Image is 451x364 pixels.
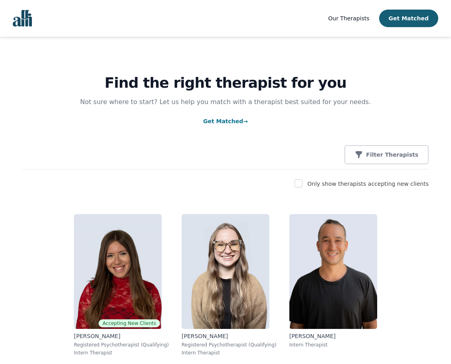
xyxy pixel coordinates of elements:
img: Kavon_Banejad [289,214,377,329]
a: Get Matched [203,118,248,124]
p: Intern Therapist [74,350,169,356]
span: → [243,118,248,124]
p: Filter Therapists [366,151,418,159]
p: [PERSON_NAME] [182,332,277,340]
a: Kavon_Banejad[PERSON_NAME]Intern Therapist [283,208,384,362]
p: Not sure where to start? Let us help you match with a therapist best suited for your needs. [72,97,379,107]
a: Alisha_LevineAccepting New Clients[PERSON_NAME]Registered Psychotherapist (Qualifying)Intern Ther... [67,208,175,362]
img: Alisha_Levine [74,214,162,329]
h1: Find the right therapist for you [22,75,429,91]
button: Filter Therapists [344,145,429,164]
img: alli logo [13,10,32,27]
a: Our Therapists [328,14,369,23]
p: Intern Therapist [182,350,277,356]
span: Our Therapists [328,15,369,22]
span: Accepting New Clients [99,319,160,327]
a: Faith_Woodley[PERSON_NAME]Registered Psychotherapist (Qualifying)Intern Therapist [175,208,283,362]
p: Intern Therapist [289,342,377,348]
p: [PERSON_NAME] [289,332,377,340]
label: Only show therapists accepting new clients [307,181,429,187]
p: [PERSON_NAME] [74,332,169,340]
img: Faith_Woodley [182,214,269,329]
p: Registered Psychotherapist (Qualifying) [74,342,169,348]
p: Registered Psychotherapist (Qualifying) [182,342,277,348]
button: Get Matched [379,10,438,27]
